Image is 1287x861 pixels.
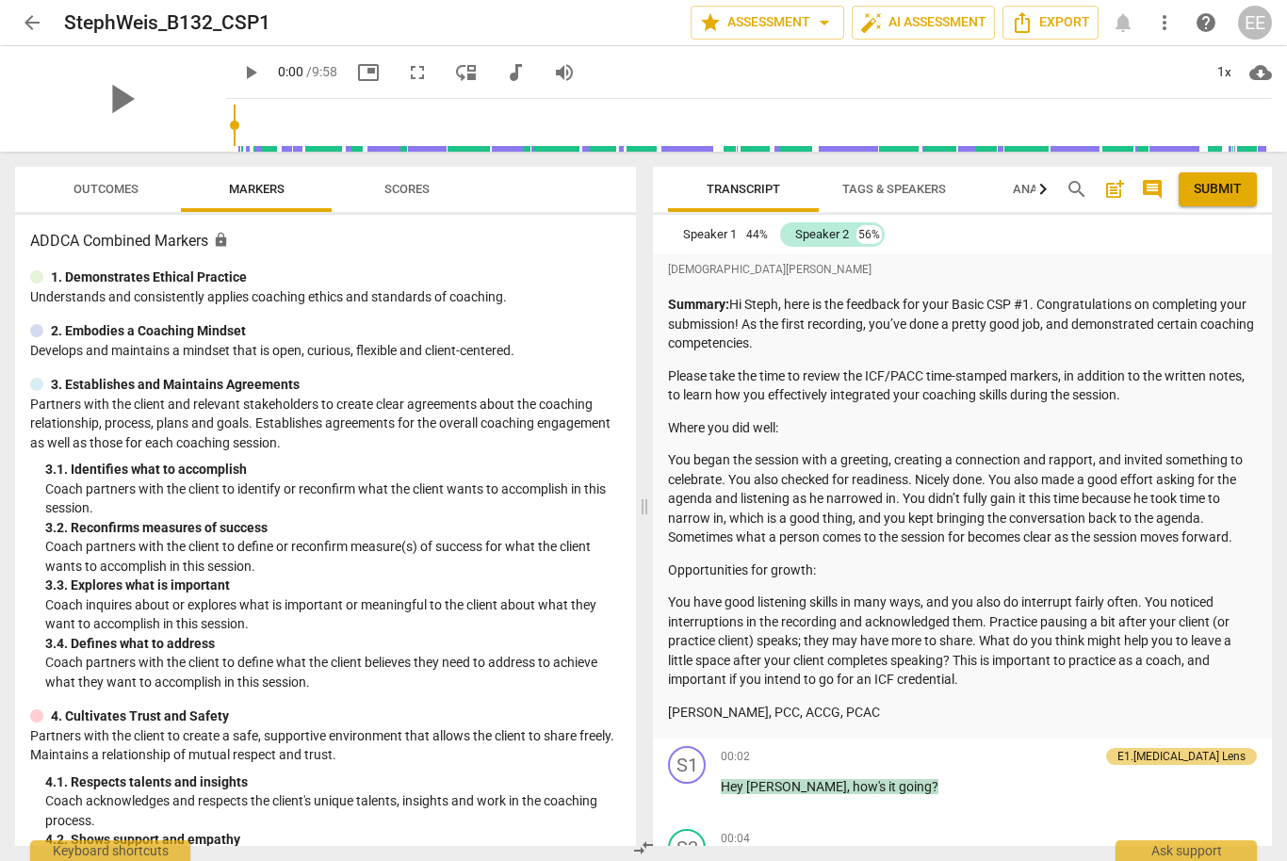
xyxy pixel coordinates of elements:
[30,341,621,361] p: Develops and maintains a mindset that is open, curious, flexible and client-centered.
[1189,6,1223,40] a: Help
[449,56,483,89] button: View player as separate pane
[30,726,621,765] p: Partners with the client to create a safe, supportive environment that allows the client to share...
[860,11,883,34] span: auto_fix_high
[30,840,190,861] div: Keyboard shortcuts
[73,182,138,196] span: Outcomes
[1103,178,1126,201] span: post_add
[860,11,986,34] span: AI Assessment
[30,230,621,252] h3: ADDCA Combined Markers
[1011,11,1090,34] span: Export
[64,11,270,35] h2: StephWeis_B132_CSP1
[668,418,1257,438] p: Where you did well:
[1194,180,1242,199] span: Submit
[45,576,621,595] div: 3. 3. Explores what is important
[1141,178,1164,201] span: comment
[45,518,621,538] div: 3. 2. Reconfirms measures of success
[498,56,532,89] button: Switch to audio player
[632,837,655,859] span: compare_arrows
[847,779,853,794] span: ,
[1062,174,1092,204] button: Search
[45,479,621,518] p: Coach partners with the client to identify or reconfirm what the client wants to accomplish in th...
[1179,172,1257,206] button: Please Do Not Submit until your Assessment is Complete
[668,297,729,312] strong: Summary:
[721,779,746,794] span: Hey
[721,749,750,765] span: 00:02
[45,791,621,830] p: Coach acknowledges and respects the client's unique talents, insights and work in the coaching pr...
[384,182,430,196] span: Scores
[668,746,706,784] div: Change speaker
[1137,174,1167,204] button: Show/Hide comments
[1206,57,1242,88] div: 1x
[1238,6,1272,40] button: EE
[553,61,576,84] span: volume_up
[21,11,43,34] span: arrow_back
[406,61,429,84] span: fullscreen
[45,634,621,654] div: 3. 4. Defines what to address
[45,830,621,850] div: 4. 2. Shows support and empathy
[691,6,844,40] button: Assessment
[234,56,268,89] button: Play
[668,262,872,278] span: [DEMOGRAPHIC_DATA][PERSON_NAME]
[351,56,385,89] button: Picture in picture
[51,707,229,726] p: 4. Cultivates Trust and Safety
[96,74,145,123] span: play_arrow
[699,11,836,34] span: Assessment
[306,64,337,79] span: / 9:58
[668,703,1257,723] p: [PERSON_NAME], PCC, ACCG, PCAC
[1117,748,1246,765] div: E1.[MEDICAL_DATA] Lens
[278,64,303,79] span: 0:00
[30,287,621,307] p: Understands and consistently applies coaching ethics and standards of coaching.
[932,779,938,794] span: ?
[1116,840,1257,861] div: Ask support
[721,831,750,847] span: 00:04
[1013,182,1077,196] span: Analytics
[504,61,527,84] span: audiotrack
[1195,11,1217,34] span: help
[45,653,621,691] p: Coach partners with the client to define what the client believes they need to address to achieve...
[852,6,995,40] button: AI Assessment
[888,779,899,794] span: it
[51,321,246,341] p: 2. Embodies a Coaching Mindset
[45,772,621,792] div: 4. 1. Respects talents and insights
[668,593,1257,690] p: You have good listening skills in many ways, and you also do interrupt fairly often. You noticed ...
[1249,61,1272,84] span: cloud_download
[51,375,300,395] p: 3. Establishes and Maintains Agreements
[795,225,849,244] div: Speaker 2
[357,61,380,84] span: picture_in_picture
[30,395,621,453] p: Partners with the client and relevant stakeholders to create clear agreements about the coaching ...
[746,779,847,794] span: [PERSON_NAME]
[856,225,882,244] div: 56%
[842,182,946,196] span: Tags & Speakers
[400,56,434,89] button: Fullscreen
[455,61,478,84] span: move_down
[668,366,1257,405] p: Please take the time to review the ICF/PACC time-stamped markers, in addition to the written note...
[213,232,229,248] span: Assessment is enabled for this document. The competency model is locked and follows the assessmen...
[1153,11,1176,34] span: more_vert
[1100,174,1130,204] button: Add summary
[699,11,722,34] span: star
[668,295,1257,353] p: Hi Steph, here is the feedback for your Basic CSP #1. Congratulations on completing your submissi...
[899,779,932,794] span: going
[1002,6,1099,40] button: Export
[45,595,621,634] p: Coach inquires about or explores what is important or meaningful to the client about what they wa...
[547,56,581,89] button: Volume
[707,182,780,196] span: Transcript
[683,225,737,244] div: Speaker 1
[853,779,888,794] span: how's
[1066,178,1088,201] span: search
[51,268,247,287] p: 1. Demonstrates Ethical Practice
[744,225,770,244] div: 44%
[45,537,621,576] p: Coach partners with the client to define or reconfirm measure(s) of success for what the client w...
[229,182,285,196] span: Markers
[668,450,1257,547] p: You began the session with a greeting, creating a connection and rapport, and invited something t...
[45,460,621,479] div: 3. 1. Identifies what to accomplish
[668,560,1257,580] p: Opportunities for growth:
[239,61,262,84] span: play_arrow
[813,11,836,34] span: arrow_drop_down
